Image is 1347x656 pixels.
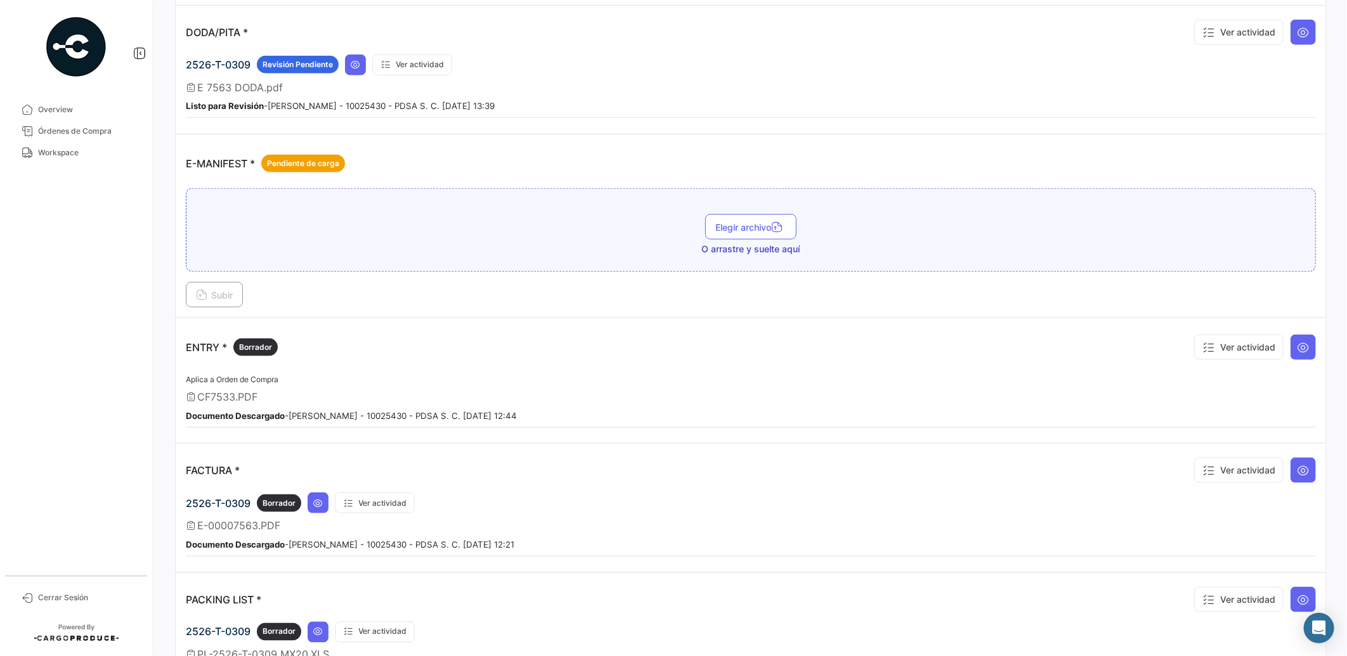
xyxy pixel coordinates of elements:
[372,55,452,75] button: Ver actividad
[1194,458,1284,483] button: Ver actividad
[186,411,517,421] small: - [PERSON_NAME] - 10025430 - PDSA S. C. [DATE] 12:44
[186,58,251,71] span: 2526-T-0309
[263,498,296,509] span: Borrador
[197,519,280,532] span: E-00007563.PDF
[38,592,137,603] span: Cerrar Sesión
[10,142,142,164] a: Workspace
[335,492,415,513] button: Ver actividad
[186,626,251,638] span: 2526-T-0309
[10,120,142,142] a: Órdenes de Compra
[196,290,233,300] span: Subir
[186,539,514,550] small: - [PERSON_NAME] - 10025430 - PDSA S. C. [DATE] 12:21
[705,214,797,240] button: Elegir archivo
[186,282,243,307] button: Subir
[44,15,108,79] img: powered-by.png
[186,411,285,421] b: Documento Descargado
[38,104,137,115] span: Overview
[186,497,251,510] span: 2526-T-0309
[186,593,261,606] p: PACKING LIST *
[702,243,800,255] span: O arrastre y suelte aquí
[186,338,278,356] p: ENTRY *
[197,390,257,403] span: CF7533.PDF
[10,99,142,120] a: Overview
[239,342,272,353] span: Borrador
[335,622,415,643] button: Ver actividad
[186,26,248,39] p: DODA/PITA *
[38,147,137,158] span: Workspace
[38,125,137,137] span: Órdenes de Compra
[1194,20,1284,45] button: Ver actividad
[1194,587,1284,612] button: Ver actividad
[186,155,345,172] p: E-MANIFEST *
[197,81,283,94] span: E 7563 DODA.pdf
[186,375,278,384] span: Aplica a Orden de Compra
[186,101,495,111] small: - [PERSON_NAME] - 10025430 - PDSA S. C. [DATE] 13:39
[263,626,296,638] span: Borrador
[186,539,285,550] b: Documento Descargado
[186,464,240,477] p: FACTURA *
[267,158,339,169] span: Pendiente de carga
[1304,613,1334,643] div: Abrir Intercom Messenger
[1194,335,1284,360] button: Ver actividad
[186,101,264,111] b: Listo para Revisión
[715,222,786,233] span: Elegir archivo
[263,59,333,70] span: Revisión Pendiente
